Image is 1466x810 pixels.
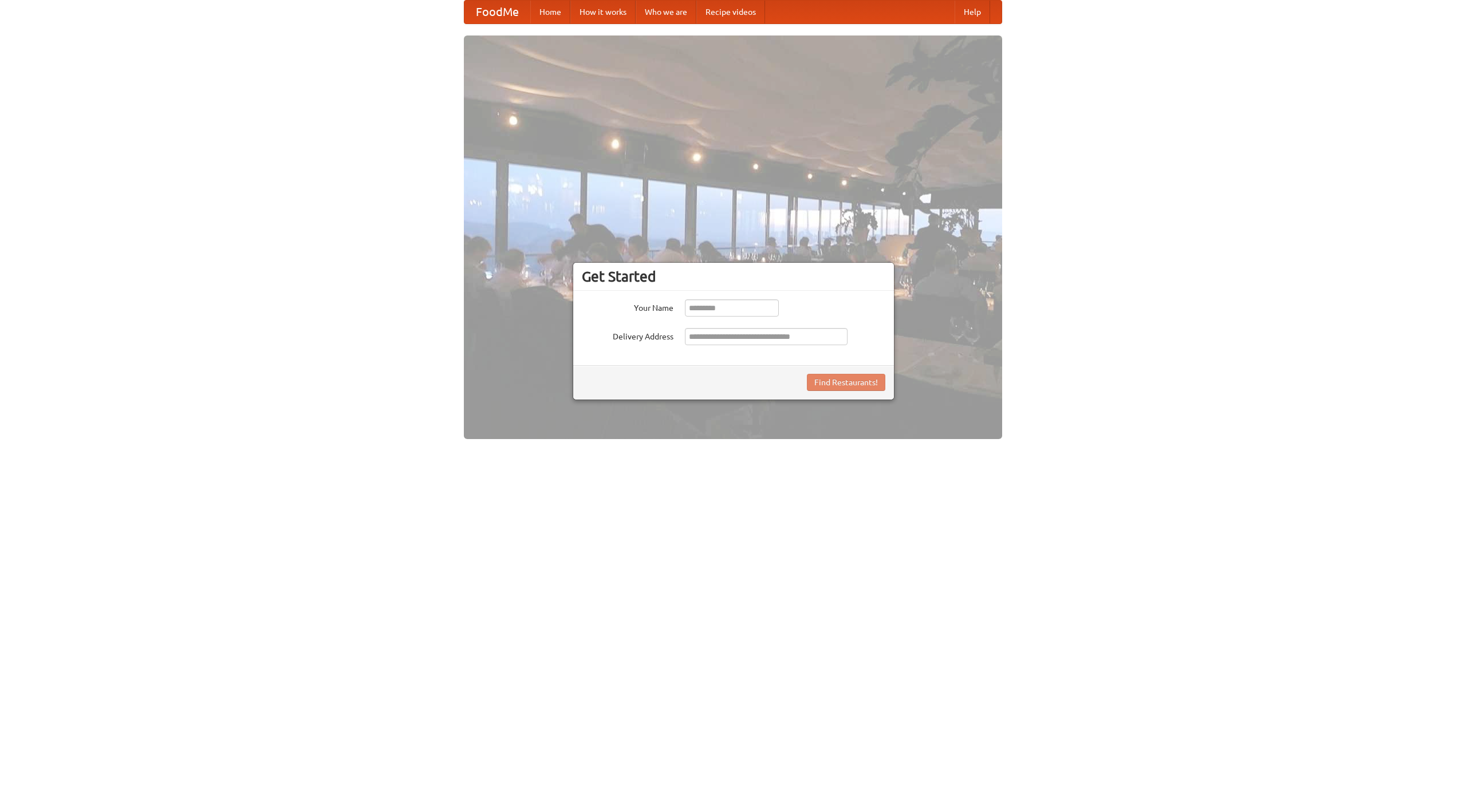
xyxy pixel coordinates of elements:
label: Delivery Address [582,328,673,342]
button: Find Restaurants! [807,374,885,391]
a: Home [530,1,570,23]
label: Your Name [582,299,673,314]
a: Who we are [636,1,696,23]
a: Help [955,1,990,23]
h3: Get Started [582,268,885,285]
a: FoodMe [464,1,530,23]
a: How it works [570,1,636,23]
a: Recipe videos [696,1,765,23]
